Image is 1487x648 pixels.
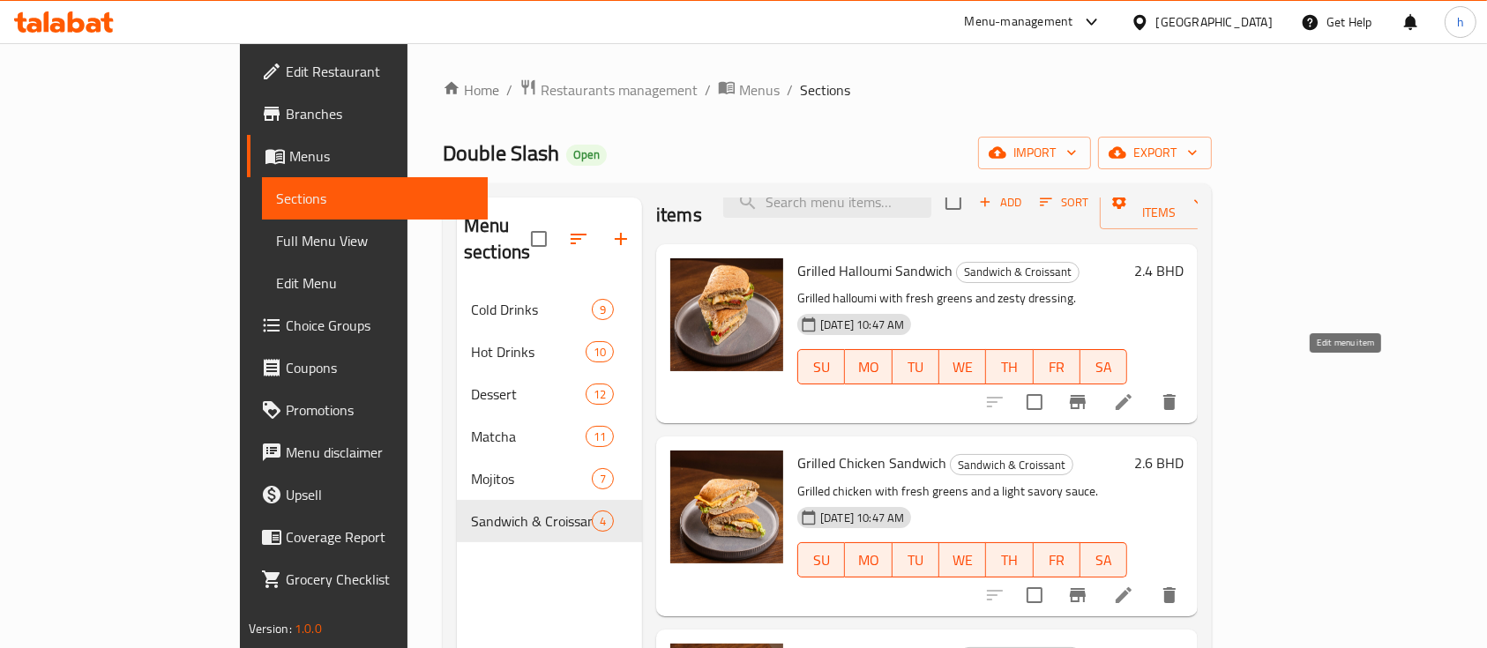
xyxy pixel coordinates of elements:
a: Coverage Report [247,516,489,558]
span: Sandwich & Croissant [957,262,1079,282]
span: Upsell [286,484,474,505]
span: Menu disclaimer [286,442,474,463]
div: Mojitos7 [457,458,642,500]
span: Sort sections [557,218,600,260]
div: [GEOGRAPHIC_DATA] [1156,12,1273,32]
span: Select to update [1016,384,1053,421]
a: Restaurants management [519,78,698,101]
span: Select section [935,183,972,220]
span: Grilled Halloumi Sandwich [797,257,953,284]
li: / [705,79,711,101]
span: Select all sections [520,220,557,257]
button: MO [845,542,892,577]
span: Sort items [1028,189,1100,216]
button: SU [797,349,845,384]
a: Menu disclaimer [247,431,489,473]
button: TH [986,349,1033,384]
span: Sections [276,188,474,209]
li: / [787,79,793,101]
span: [DATE] 10:47 AM [813,317,911,333]
div: Menu-management [965,11,1073,33]
span: Cold Drinks [471,299,592,320]
button: SA [1080,542,1127,577]
span: TH [993,354,1026,380]
span: WE [946,547,979,573]
button: Manage items [1100,175,1218,229]
div: Dessert12 [457,373,642,415]
span: h [1457,12,1464,32]
span: 10 [587,344,613,361]
span: TH [993,547,1026,573]
div: items [592,510,614,532]
span: Choice Groups [286,315,474,336]
span: 7 [593,471,613,488]
a: Choice Groups [247,304,489,346]
span: Double Slash [443,133,559,173]
span: Open [566,147,607,162]
a: Edit Menu [262,262,489,304]
a: Upsell [247,473,489,516]
span: Add [976,192,1024,212]
span: Promotions [286,399,474,421]
span: MO [852,547,885,573]
button: SA [1080,349,1127,384]
span: SA [1087,354,1120,380]
div: items [586,426,614,447]
button: SU [797,542,845,577]
div: Matcha11 [457,415,642,458]
div: items [586,341,614,362]
button: FR [1034,542,1080,577]
div: Hot Drinks10 [457,331,642,373]
div: Mojitos [471,468,592,489]
div: Dessert [471,384,586,405]
h6: 2.6 BHD [1134,451,1184,475]
button: TU [893,542,939,577]
li: / [506,79,512,101]
span: MO [852,354,885,380]
span: Edit Menu [276,272,474,294]
a: Edit Restaurant [247,50,489,93]
span: Sort [1040,192,1088,212]
a: Menus [718,78,780,101]
button: import [978,137,1091,169]
h2: Menu sections [464,212,531,265]
span: Menus [289,145,474,167]
span: FR [1041,547,1073,573]
button: Branch-specific-item [1057,574,1099,616]
img: Grilled Chicken Sandwich [670,451,783,563]
span: Sections [800,79,850,101]
span: 1.0.0 [295,617,322,640]
span: Full Menu View [276,230,474,251]
span: Edit Restaurant [286,61,474,82]
span: SU [805,547,838,573]
button: TU [893,349,939,384]
div: Open [566,145,607,166]
a: Coupons [247,346,489,389]
button: delete [1148,574,1191,616]
a: Promotions [247,389,489,431]
span: SU [805,354,838,380]
span: FR [1041,354,1073,380]
span: [DATE] 10:47 AM [813,510,911,526]
a: Grocery Checklist [247,558,489,600]
img: Grilled Halloumi Sandwich [670,258,783,371]
h6: 2.4 BHD [1134,258,1184,283]
a: Edit menu item [1113,585,1134,606]
button: WE [939,542,986,577]
span: Hot Drinks [471,341,586,362]
span: Matcha [471,426,586,447]
button: FR [1034,349,1080,384]
span: Add item [972,189,1028,216]
span: Menus [739,79,780,101]
button: Sort [1035,189,1093,216]
a: Sections [262,177,489,220]
span: SA [1087,547,1120,573]
span: Sandwich & Croissant [951,455,1072,475]
div: Cold Drinks9 [457,288,642,331]
span: Version: [249,617,292,640]
span: WE [946,354,979,380]
p: Grilled halloumi with fresh greens and zesty dressing. [797,287,1127,309]
div: items [592,299,614,320]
